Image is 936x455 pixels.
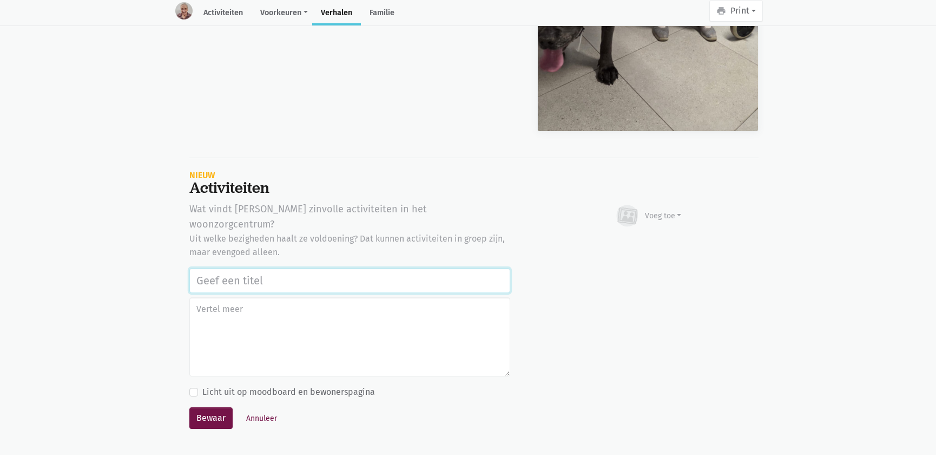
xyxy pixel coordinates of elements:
[189,268,510,293] input: Geef een titel
[202,385,375,399] label: Licht uit op moodboard en bewonerspagina
[241,410,282,427] button: Annuleer
[716,6,726,16] i: print
[189,179,759,197] div: Activiteiten
[614,201,682,231] button: Voeg toe
[189,232,510,259] div: Uit welke bezigheden haalt ze voldoening? Dat kunnen activiteiten in groep zijn, maar evengoed al...
[645,210,682,222] div: Voeg toe
[361,2,403,25] a: Familie
[189,407,233,429] button: Bewaar
[252,2,312,25] a: Voorkeuren
[189,201,510,232] div: Wat vindt [PERSON_NAME] zinvolle activiteiten in het woonzorgcentrum?
[195,2,252,25] a: Activiteiten
[312,2,361,25] a: Verhalen
[175,2,193,19] img: resident-image
[189,171,759,179] div: Nieuw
